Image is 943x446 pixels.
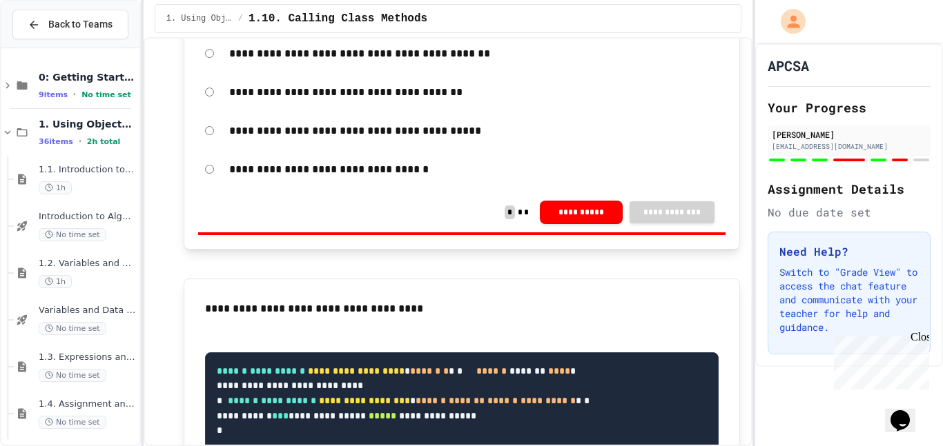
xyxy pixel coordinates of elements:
[39,71,137,83] span: 0: Getting Started
[39,305,137,316] span: Variables and Data Types - Quiz
[39,416,106,429] span: No time set
[249,10,427,27] span: 1.10. Calling Class Methods
[39,275,72,288] span: 1h
[238,13,243,24] span: /
[39,352,137,363] span: 1.3. Expressions and Output [New]
[48,17,113,32] span: Back to Teams
[39,322,106,335] span: No time set
[39,181,72,194] span: 1h
[779,243,919,260] h3: Need Help?
[79,136,81,147] span: •
[885,391,929,432] iframe: chat widget
[81,90,131,99] span: No time set
[73,89,76,100] span: •
[39,164,137,176] span: 1.1. Introduction to Algorithms, Programming, and Compilers
[772,141,926,152] div: [EMAIL_ADDRESS][DOMAIN_NAME]
[39,369,106,382] span: No time set
[12,10,128,39] button: Back to Teams
[39,398,137,410] span: 1.4. Assignment and Input
[768,204,931,221] div: No due date set
[39,118,137,130] span: 1. Using Objects and Methods
[39,90,68,99] span: 9 items
[779,265,919,334] p: Switch to "Grade View" to access the chat feature and communicate with your teacher for help and ...
[166,13,233,24] span: 1. Using Objects and Methods
[768,98,931,117] h2: Your Progress
[772,128,926,141] div: [PERSON_NAME]
[39,258,137,270] span: 1.2. Variables and Data Types
[768,179,931,199] h2: Assignment Details
[87,137,121,146] span: 2h total
[6,6,95,88] div: Chat with us now!Close
[828,331,929,389] iframe: chat widget
[39,228,106,241] span: No time set
[766,6,809,37] div: My Account
[768,56,809,75] h1: APCSA
[39,211,137,223] span: Introduction to Algorithms, Programming, and Compilers
[39,137,73,146] span: 36 items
